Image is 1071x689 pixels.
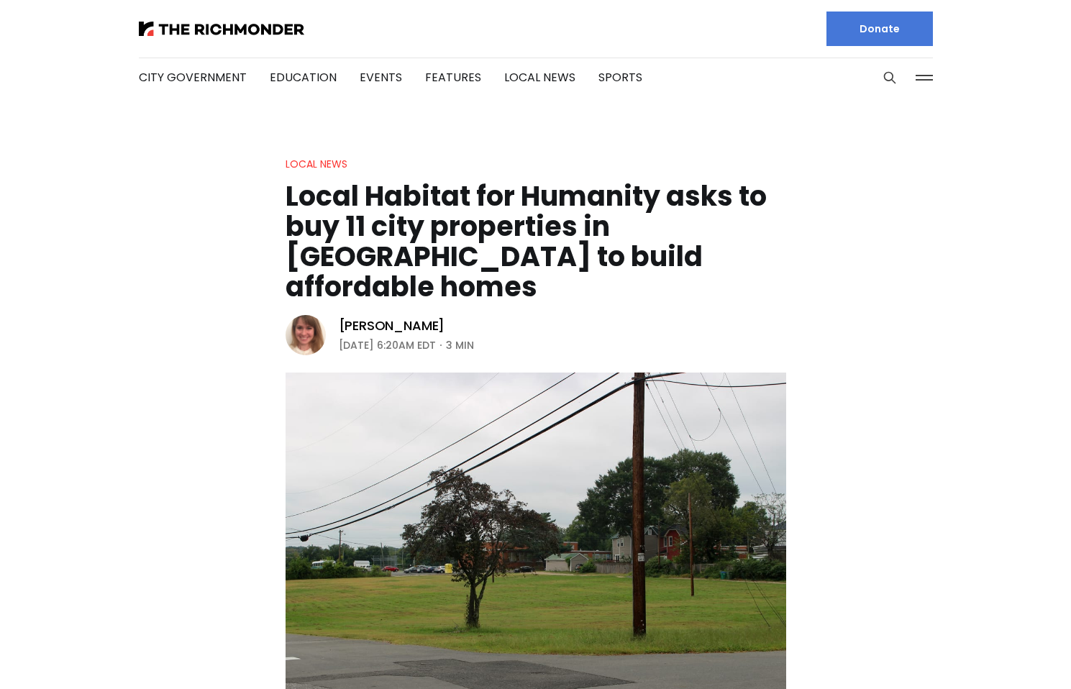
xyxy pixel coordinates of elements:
[504,69,575,86] a: Local News
[139,22,304,36] img: The Richmonder
[425,69,481,86] a: Features
[879,67,901,88] button: Search this site
[270,69,337,86] a: Education
[826,12,933,46] a: Donate
[446,337,474,354] span: 3 min
[339,337,436,354] time: [DATE] 6:20AM EDT
[339,317,445,334] a: [PERSON_NAME]
[286,157,347,171] a: Local News
[139,69,247,86] a: City Government
[598,69,642,86] a: Sports
[286,315,326,355] img: Sarah Vogelsong
[286,181,786,302] h1: Local Habitat for Humanity asks to buy 11 city properties in [GEOGRAPHIC_DATA] to build affordabl...
[360,69,402,86] a: Events
[711,619,1071,689] iframe: portal-trigger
